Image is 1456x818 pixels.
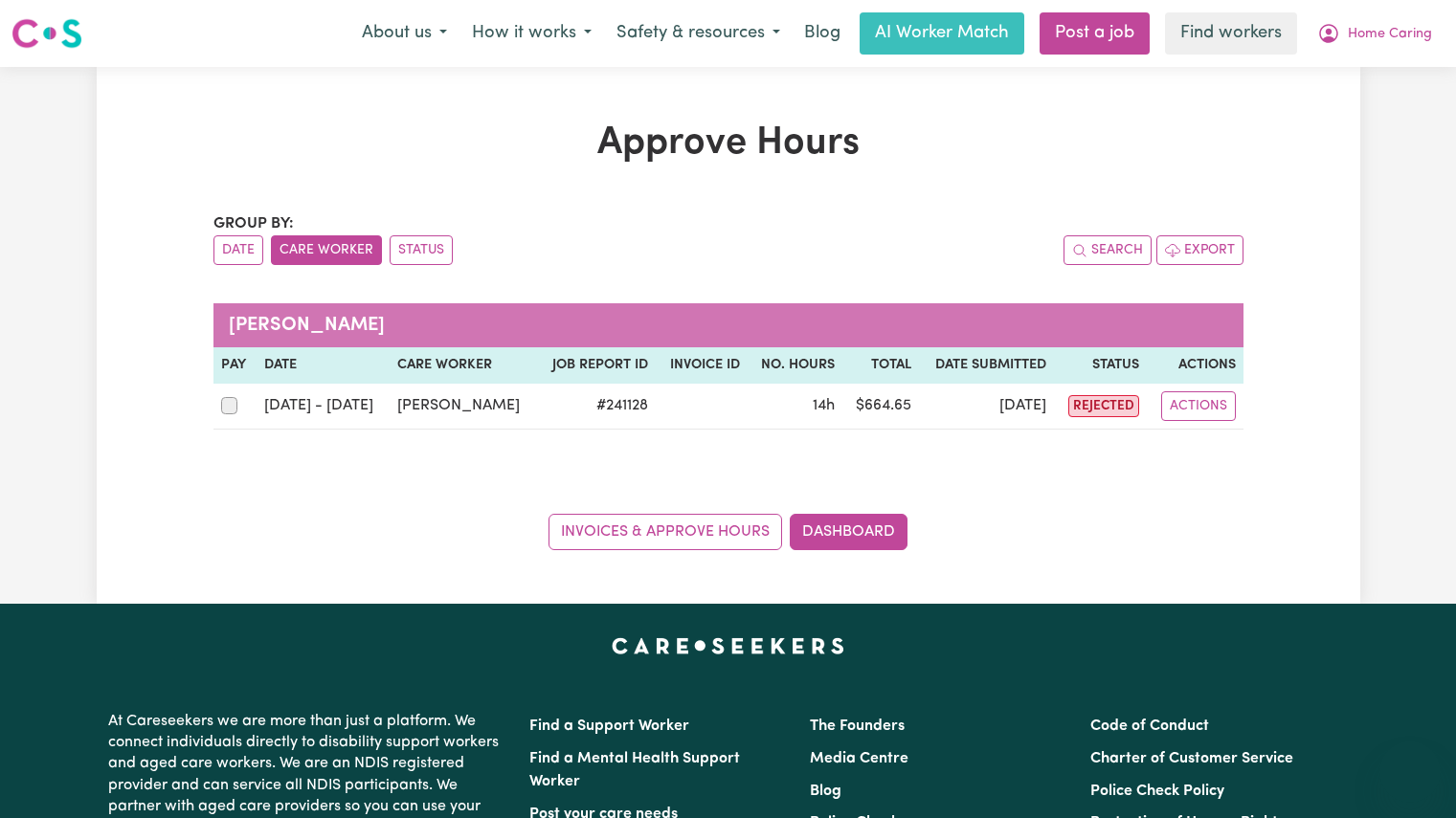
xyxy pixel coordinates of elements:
th: Invoice ID [656,347,747,384]
button: Search [1064,235,1152,265]
th: Status [1054,347,1146,384]
a: Charter of Customer Service [1090,751,1293,766]
span: 14 hours [813,398,835,413]
h1: Approve Hours [213,121,1243,166]
span: Group by: [213,216,294,232]
td: [DATE] [919,384,1054,430]
a: AI Worker Match [860,12,1024,55]
span: Home Caring [1348,24,1432,45]
th: Pay [213,347,257,384]
button: Export [1156,235,1243,265]
button: My Account [1305,13,1445,54]
a: Dashboard [790,514,907,550]
th: Total [842,347,918,384]
button: Safety & resources [604,13,793,54]
a: Police Check Policy [1090,784,1224,799]
a: Find a Mental Health Support Worker [529,751,740,789]
a: Careseekers logo [11,11,82,55]
a: Blog [810,784,841,799]
span: rejected [1068,395,1139,417]
button: sort invoices by date [213,235,263,265]
td: # 241128 [537,384,656,430]
a: Post a job [1040,12,1150,55]
button: About us [349,13,459,54]
button: How it works [459,13,604,54]
td: $ 664.65 [842,384,918,430]
a: Blog [793,12,852,55]
a: Careseekers home page [612,638,844,653]
a: Media Centre [810,751,908,766]
th: No. Hours [748,347,843,384]
th: Job Report ID [537,347,656,384]
a: Code of Conduct [1090,719,1209,734]
a: Find a Support Worker [529,719,689,734]
th: Care worker [390,347,537,384]
button: Actions [1161,391,1236,421]
button: sort invoices by care worker [271,235,382,265]
th: Actions [1147,347,1243,384]
a: The Founders [810,719,905,734]
caption: [PERSON_NAME] [213,303,1243,347]
img: Careseekers logo [11,16,82,51]
iframe: Button to launch messaging window [1379,741,1441,803]
th: Date [257,347,390,384]
a: Invoices & Approve Hours [549,514,782,550]
td: [PERSON_NAME] [390,384,537,430]
td: [DATE] - [DATE] [257,384,390,430]
button: sort invoices by paid status [390,235,453,265]
th: Date Submitted [919,347,1054,384]
a: Find workers [1165,12,1297,55]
